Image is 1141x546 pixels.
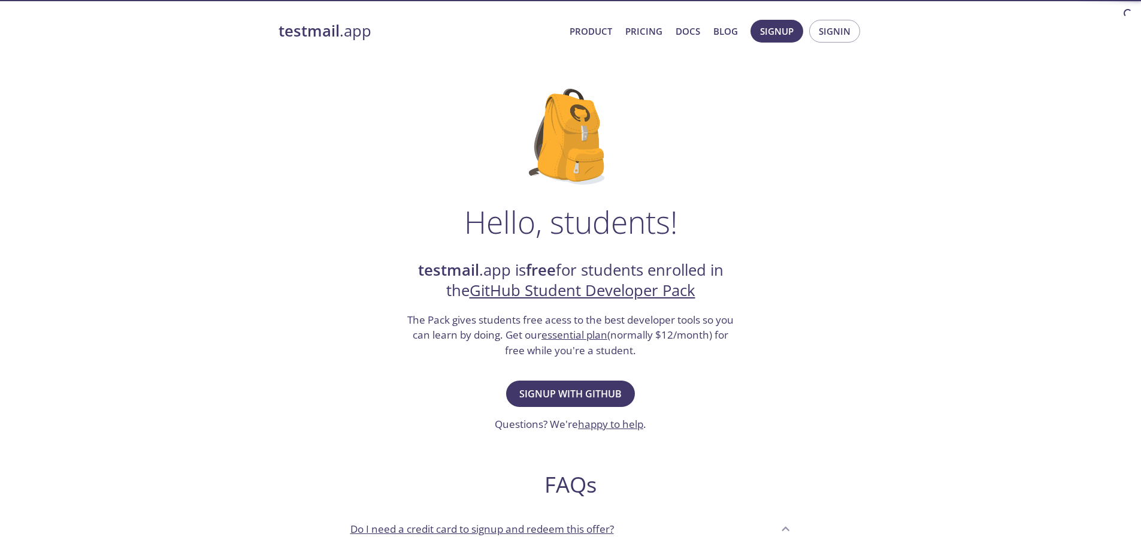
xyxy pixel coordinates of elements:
[819,23,851,39] span: Signin
[529,89,612,185] img: github-student-backpack.png
[341,512,801,545] div: Do I need a credit card to signup and redeem this offer?
[506,381,635,407] button: Signup with GitHub
[519,385,622,402] span: Signup with GitHub
[406,312,736,358] h3: The Pack gives students free acess to the best developer tools so you can learn by doing. Get our...
[676,23,700,39] a: Docs
[470,280,695,301] a: GitHub Student Developer Pack
[750,20,803,43] button: Signup
[279,21,560,41] a: testmail.app
[760,23,794,39] span: Signup
[526,260,556,280] strong: free
[541,328,607,342] a: essential plan
[464,204,677,240] h1: Hello, students!
[570,23,612,39] a: Product
[279,20,340,41] strong: testmail
[625,23,662,39] a: Pricing
[350,521,614,537] p: Do I need a credit card to signup and redeem this offer?
[713,23,738,39] a: Blog
[418,260,479,280] strong: testmail
[406,260,736,301] h2: .app is for students enrolled in the
[341,471,801,498] h2: FAQs
[809,20,860,43] button: Signin
[495,417,646,432] h3: Questions? We're .
[578,417,643,431] a: happy to help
